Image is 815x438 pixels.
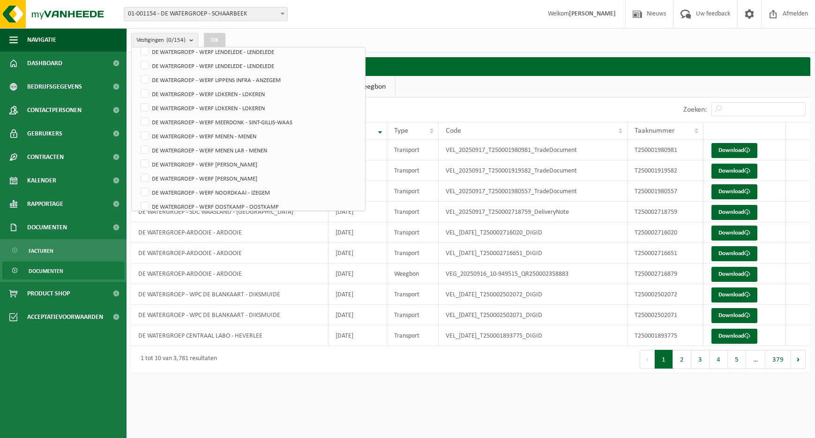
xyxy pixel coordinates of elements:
[139,143,359,157] label: DE WATERGROEP - WERF MENEN LAR - MENEN
[329,264,387,284] td: [DATE]
[139,45,359,59] label: DE WATERGROEP - WERF LENDELEDE - LENDELEDE
[27,28,56,52] span: Navigatie
[711,329,757,344] a: Download
[628,160,704,181] td: T250001919582
[387,264,439,284] td: Weegbon
[387,305,439,325] td: Transport
[628,202,704,222] td: T250002718759
[387,181,439,202] td: Transport
[765,350,791,369] button: 379
[139,73,359,87] label: DE WATERGROEP - WERF LIPPENS INFRA - ANZEGEM
[711,287,757,302] a: Download
[711,226,757,241] a: Download
[387,222,439,243] td: Transport
[446,127,461,135] span: Code
[27,169,56,192] span: Kalender
[27,192,63,216] span: Rapportage
[628,222,704,243] td: T250002716020
[329,305,387,325] td: [DATE]
[439,243,628,264] td: VEL_[DATE]_T250002716651_DIGID
[329,325,387,346] td: [DATE]
[2,262,124,279] a: Documenten
[711,184,757,199] a: Download
[640,350,655,369] button: Previous
[710,350,728,369] button: 4
[691,350,710,369] button: 3
[628,140,704,160] td: T250001980981
[139,157,359,171] label: DE WATERGROEP - WERF [PERSON_NAME]
[29,242,53,260] span: Facturen
[27,98,82,122] span: Contactpersonen
[387,325,439,346] td: Transport
[329,222,387,243] td: [DATE]
[711,143,757,158] a: Download
[628,284,704,305] td: T250002502072
[166,37,186,43] count: (0/154)
[439,202,628,222] td: VEL_20250917_T250002718759_DeliveryNote
[439,264,628,284] td: VEG_20250916_10-949515_QR250002358883
[131,57,810,76] h2: Documenten
[131,325,329,346] td: DE WATERGROEP CENTRAAL LABO - HEVERLEE
[139,87,359,101] label: DE WATERGROEP - WERF LOKEREN - LOKEREN
[711,246,757,261] a: Download
[439,305,628,325] td: VEL_[DATE]_T250002502071_DIGID
[124,7,288,21] span: 01-001154 - DE WATERGROEP - SCHAARBEEK
[673,350,691,369] button: 2
[136,33,186,47] span: Vestigingen
[439,181,628,202] td: VEL_20250917_T250001980557_TradeDocument
[131,264,329,284] td: DE WATERGROEP-ARDOOIE - ARDOOIE
[439,325,628,346] td: VEL_[DATE]_T250001893775_DIGID
[329,202,387,222] td: [DATE]
[27,145,64,169] span: Contracten
[27,282,70,305] span: Product Shop
[387,243,439,264] td: Transport
[329,243,387,264] td: [DATE]
[387,284,439,305] td: Transport
[124,8,287,21] span: 01-001154 - DE WATERGROEP - SCHAARBEEK
[131,222,329,243] td: DE WATERGROEP-ARDOOIE - ARDOOIE
[628,325,704,346] td: T250001893775
[131,284,329,305] td: DE WATERGROEP - WPC DE BLANKAART - DIKSMUIDE
[439,140,628,160] td: VEL_20250917_T250001980981_TradeDocument
[27,122,62,145] span: Gebruikers
[27,216,67,239] span: Documenten
[329,284,387,305] td: [DATE]
[394,127,408,135] span: Type
[2,242,124,259] a: Facturen
[791,350,806,369] button: Next
[746,350,765,369] span: …
[628,243,704,264] td: T250002716651
[635,127,675,135] span: Taaknummer
[204,33,225,48] button: OK
[711,308,757,323] a: Download
[131,305,329,325] td: DE WATERGROEP - WPC DE BLANKAART - DIKSMUIDE
[683,106,707,113] label: Zoeken:
[387,202,439,222] td: Transport
[348,76,395,98] a: Weegbon
[387,160,439,181] td: Transport
[139,129,359,143] label: DE WATERGROEP - WERF MENEN - MENEN
[131,202,329,222] td: DE WATERGROEP - SDC WAASLAND - [GEOGRAPHIC_DATA]
[139,199,359,213] label: DE WATERGROEP - WERF OOSTKAMP - OOSTKAMP
[139,171,359,185] label: DE WATERGROEP - WERF [PERSON_NAME]
[131,243,329,264] td: DE WATERGROEP-ARDOOIE - ARDOOIE
[27,75,82,98] span: Bedrijfsgegevens
[387,140,439,160] td: Transport
[628,305,704,325] td: T250002502071
[131,33,198,47] button: Vestigingen(0/154)
[439,222,628,243] td: VEL_[DATE]_T250002716020_DIGID
[628,181,704,202] td: T250001980557
[728,350,746,369] button: 5
[628,264,704,284] td: T250002716879
[139,101,359,115] label: DE WATERGROEP - WERF LOKEREN - LOKEREN
[139,115,359,129] label: DE WATERGROEP - WERF MEERDONK - SINT-GILLIS-WAAS
[27,52,62,75] span: Dashboard
[139,185,359,199] label: DE WATERGROEP - WERF NOORDKAAI - IZEGEM
[439,284,628,305] td: VEL_[DATE]_T250002502072_DIGID
[29,262,63,280] span: Documenten
[711,267,757,282] a: Download
[711,164,757,179] a: Download
[139,59,359,73] label: DE WATERGROEP - WERF LENDELEDE - LENDELEDE
[136,351,217,368] div: 1 tot 10 van 3,781 resultaten
[711,205,757,220] a: Download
